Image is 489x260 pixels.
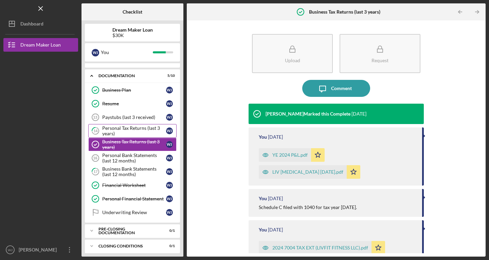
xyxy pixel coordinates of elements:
[351,111,366,117] time: 2025-08-12 20:38
[166,155,173,161] div: W J
[163,74,175,78] div: 5 / 10
[102,101,166,106] div: Resume
[3,38,78,52] button: Dream Maker Loan
[102,125,166,136] div: Personal Tax Returns (last 3 years)
[163,244,175,248] div: 0 / 1
[93,170,98,174] tspan: 17
[93,115,97,119] tspan: 13
[163,229,175,233] div: 0 / 1
[20,17,43,32] div: Dashboard
[101,47,153,58] div: You
[98,244,158,248] div: Closing Conditions
[102,166,166,177] div: Business Bank Statements (last 12 months)
[93,129,98,133] tspan: 14
[8,248,13,252] text: WJ
[3,17,78,31] button: Dashboard
[166,141,173,148] div: W J
[166,114,173,121] div: W J
[266,111,350,117] div: [PERSON_NAME] Marked this Complete
[166,87,173,93] div: W J
[102,139,166,150] div: Business Tax Returns (last 3 years)
[259,241,385,255] button: 2024 7004 TAX EXT (LIVFIT FITNESS LLC).pdf
[102,87,166,93] div: Business Plan
[88,110,177,124] a: 13Paystubs (last 3 received)WJ
[88,192,177,206] a: Personal Financial StatementWJ
[302,80,370,97] button: Comment
[285,58,300,63] div: Upload
[252,34,333,73] button: Upload
[372,58,388,63] div: Request
[272,169,343,175] div: LIV [MEDICAL_DATA] [DATE].pdf
[102,153,166,163] div: Personal Bank Statements (last 12 months)
[166,168,173,175] div: W J
[259,134,267,140] div: You
[112,33,153,38] div: $30K
[268,134,283,140] time: 2025-08-12 19:33
[102,196,166,202] div: Personal Financial Statement
[112,27,153,33] b: Dream Maker Loan
[166,127,173,134] div: W J
[259,165,360,179] button: LIV [MEDICAL_DATA] [DATE].pdf
[88,51,177,64] a: Business Licensing & PermitsWJ
[98,74,158,78] div: Documentation
[92,49,99,56] div: W J
[259,148,325,162] button: YE 2024 P&L.pdf
[17,243,61,258] div: [PERSON_NAME]
[102,115,166,120] div: Paystubs (last 3 received)
[88,124,177,138] a: 14Personal Tax Returns (last 3 years)WJ
[259,196,267,201] div: You
[268,227,283,232] time: 2025-08-12 15:04
[272,245,368,250] div: 2024 7004 TAX EXT (LIVFIT FITNESS LLC).pdf
[123,9,142,15] b: Checklist
[272,152,308,158] div: YE 2024 P&L.pdf
[88,151,177,165] a: 16Personal Bank Statements (last 12 months)WJ
[3,243,78,257] button: WJ[PERSON_NAME]
[309,9,380,15] b: Business Tax Returns (last 3 years)
[102,183,166,188] div: Financial Worksheet
[88,83,177,97] a: Business PlanWJ
[268,196,283,201] time: 2025-08-12 15:05
[102,210,166,215] div: Underwriting Review
[88,138,177,151] a: Business Tax Returns (last 3 years)WJ
[98,227,158,235] div: Pre-Closing Documentation
[340,34,420,73] button: Request
[166,100,173,107] div: W J
[259,227,267,232] div: You
[331,80,352,97] div: Comment
[88,206,177,219] a: Underwriting ReviewWJ
[88,97,177,110] a: ResumeWJ
[20,38,61,53] div: Dream Maker Loan
[88,178,177,192] a: Financial WorksheetWJ
[93,156,97,160] tspan: 16
[259,205,357,210] div: Schedule C filed with 1040 for tax year [DATE].
[88,165,177,178] a: 17Business Bank Statements (last 12 months)WJ
[166,195,173,202] div: W J
[166,182,173,189] div: W J
[166,209,173,216] div: W J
